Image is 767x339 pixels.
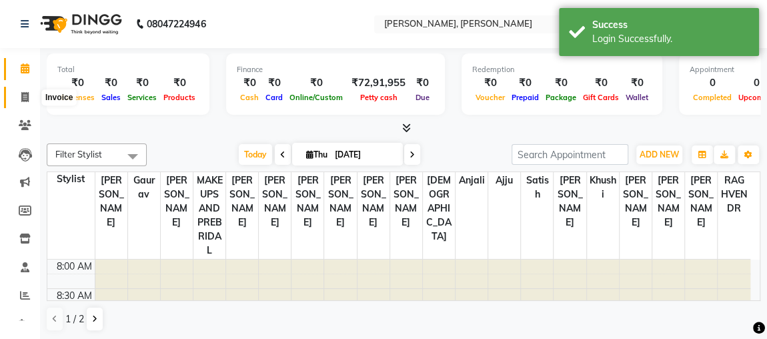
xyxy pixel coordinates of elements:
[95,172,127,231] span: [PERSON_NAME]
[472,75,508,91] div: ₹0
[592,32,749,46] div: Login Successfully.
[512,144,628,165] input: Search Appointment
[262,93,286,102] span: Card
[239,144,272,165] span: Today
[54,289,95,303] div: 8:30 AM
[324,172,356,231] span: [PERSON_NAME]
[411,75,434,91] div: ₹0
[55,149,102,159] span: Filter Stylist
[685,172,717,231] span: [PERSON_NAME]
[640,149,679,159] span: ADD NEW
[286,75,346,91] div: ₹0
[690,93,735,102] span: Completed
[237,64,434,75] div: Finance
[47,172,95,186] div: Stylist
[508,93,542,102] span: Prepaid
[147,5,205,43] b: 08047224946
[57,75,98,91] div: ₹0
[98,93,124,102] span: Sales
[620,172,652,231] span: [PERSON_NAME]
[98,75,124,91] div: ₹0
[472,64,652,75] div: Redemption
[54,260,95,274] div: 8:00 AM
[237,93,262,102] span: Cash
[472,93,508,102] span: Voucher
[580,93,622,102] span: Gift Cards
[57,64,199,75] div: Total
[34,5,125,43] img: logo
[542,75,580,91] div: ₹0
[65,312,84,326] span: 1 / 2
[303,149,331,159] span: Thu
[259,172,291,231] span: [PERSON_NAME]
[161,172,193,231] span: [PERSON_NAME]
[580,75,622,91] div: ₹0
[456,172,488,189] span: anjali
[592,18,749,32] div: Success
[128,172,160,203] span: Gaurav
[226,172,258,231] span: [PERSON_NAME]
[262,75,286,91] div: ₹0
[291,172,323,231] span: [PERSON_NAME]
[124,75,160,91] div: ₹0
[124,93,160,102] span: Services
[237,75,262,91] div: ₹0
[488,172,520,189] span: ajju
[622,93,652,102] span: Wallet
[357,172,390,231] span: [PERSON_NAME]
[331,145,398,165] input: 2025-09-04
[390,172,422,231] span: [PERSON_NAME]
[542,93,580,102] span: Package
[622,75,652,91] div: ₹0
[587,172,619,203] span: khushi
[193,172,225,259] span: MAKEUPS AND PREBRIDAL
[554,172,586,231] span: [PERSON_NAME]
[42,89,76,105] div: Invoice
[160,93,199,102] span: Products
[412,93,433,102] span: Due
[636,145,682,164] button: ADD NEW
[521,172,553,203] span: satish
[718,172,750,217] span: RAGHVENDR
[286,93,346,102] span: Online/Custom
[690,75,735,91] div: 0
[160,75,199,91] div: ₹0
[423,172,455,245] span: [DEMOGRAPHIC_DATA]
[652,172,684,231] span: [PERSON_NAME]
[508,75,542,91] div: ₹0
[357,93,401,102] span: Petty cash
[346,75,411,91] div: ₹72,91,955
